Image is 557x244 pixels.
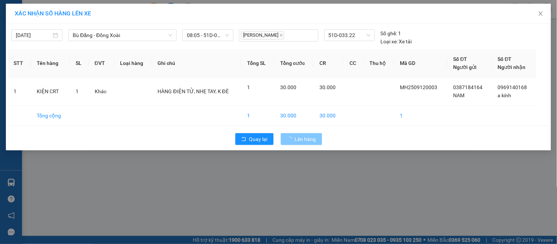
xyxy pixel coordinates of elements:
[453,56,467,62] span: Số ĐT
[453,92,465,98] span: NAM
[381,37,398,45] span: Loại xe:
[400,84,438,90] span: MH2509120003
[498,92,511,98] span: a kính
[31,49,70,77] th: Tên hàng
[241,106,274,126] td: 1
[158,88,229,94] span: HÀNG ĐIỆN TỬ, NHẸ TAY, K ĐÈ
[314,106,344,126] td: 30.000
[453,64,477,70] span: Người gửi
[73,30,172,41] span: Bù Đăng - Đồng Xoài
[187,30,229,41] span: 08:05 - 51D-033.22
[241,136,246,142] span: rollback
[31,106,70,126] td: Tổng cộng
[168,33,173,37] span: down
[381,29,397,37] span: Số ghế:
[531,4,551,24] button: Close
[152,49,242,77] th: Ghi chú
[281,133,322,145] button: Lên hàng
[295,135,316,143] span: Lên hàng
[15,10,91,17] span: XÁC NHẬN SỐ HÀNG LÊN XE
[274,106,314,126] td: 30.000
[89,77,114,106] td: Khác
[538,11,544,17] span: close
[8,49,31,77] th: STT
[280,84,296,90] span: 30.000
[381,29,401,37] div: 1
[498,64,526,70] span: Người nhận
[394,49,448,77] th: Mã GD
[381,37,412,45] div: Xe tải
[319,84,336,90] span: 30.000
[344,49,364,77] th: CC
[314,49,344,77] th: CR
[249,135,268,143] span: Quay lại
[76,88,79,94] span: 1
[394,106,448,126] td: 1
[498,84,527,90] span: 0969140168
[364,49,394,77] th: Thu hộ
[274,49,314,77] th: Tổng cước
[31,77,70,106] td: KIỆN CRT
[247,84,250,90] span: 1
[241,49,274,77] th: Tổng SL
[235,133,274,145] button: rollbackQuay lại
[89,49,114,77] th: ĐVT
[16,31,51,39] input: 13/09/2025
[279,33,283,37] span: close
[498,56,512,62] span: Số ĐT
[287,136,295,142] span: loading
[114,49,152,77] th: Loại hàng
[453,84,483,90] span: 0387184164
[329,30,370,41] span: 51D-033.22
[70,49,89,77] th: SL
[8,77,31,106] td: 1
[241,31,284,40] span: [PERSON_NAME]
